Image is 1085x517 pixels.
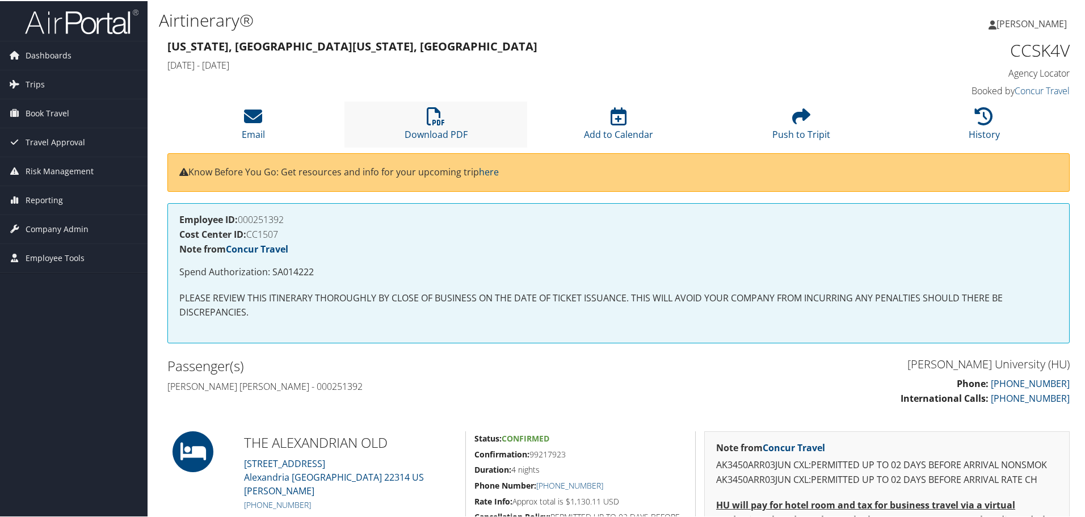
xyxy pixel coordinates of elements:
[474,448,687,459] h5: 99217923
[969,112,1000,140] a: History
[26,40,72,69] span: Dashboards
[167,355,610,375] h2: Passenger(s)
[26,127,85,155] span: Travel Approval
[584,112,653,140] a: Add to Calendar
[716,440,825,453] strong: Note from
[502,432,549,443] span: Confirmed
[167,379,610,392] h4: [PERSON_NAME] [PERSON_NAME] - 000251392
[763,440,825,453] a: Concur Travel
[991,391,1070,403] a: [PHONE_NUMBER]
[26,156,94,184] span: Risk Management
[474,463,687,474] h5: 4 nights
[989,6,1078,40] a: [PERSON_NAME]
[244,432,457,451] h2: THE ALEXANDRIAN OLD
[25,7,138,34] img: airportal-logo.png
[26,69,45,98] span: Trips
[242,112,265,140] a: Email
[474,448,529,459] strong: Confirmation:
[179,242,288,254] strong: Note from
[474,495,512,506] strong: Rate Info:
[474,495,687,506] h5: Approx total is $1,130.11 USD
[996,16,1067,29] span: [PERSON_NAME]
[179,164,1058,179] p: Know Before You Go: Get resources and info for your upcoming trip
[179,229,1058,238] h4: CC1507
[226,242,288,254] a: Concur Travel
[716,457,1058,486] p: AK3450ARR03JUN CXL:PERMITTED UP TO 02 DAYS BEFORE ARRIVAL NONSMOK AK3450ARR03JUN CXL:PERMITTED UP...
[474,463,511,474] strong: Duration:
[474,432,502,443] strong: Status:
[772,112,830,140] a: Push to Tripit
[179,227,246,239] strong: Cost Center ID:
[179,212,238,225] strong: Employee ID:
[627,355,1070,371] h3: [PERSON_NAME] University (HU)
[244,498,311,509] a: [PHONE_NUMBER]
[26,185,63,213] span: Reporting
[474,479,536,490] strong: Phone Number:
[857,66,1070,78] h4: Agency Locator
[479,165,499,177] a: here
[179,264,1058,279] p: Spend Authorization: SA014222
[244,456,424,496] a: [STREET_ADDRESS]Alexandria [GEOGRAPHIC_DATA] 22314 US [PERSON_NAME]
[901,391,989,403] strong: International Calls:
[179,290,1058,319] p: PLEASE REVIEW THIS ITINERARY THOROUGHLY BY CLOSE OF BUSINESS ON THE DATE OF TICKET ISSUANCE. THIS...
[167,37,537,53] strong: [US_STATE], [GEOGRAPHIC_DATA] [US_STATE], [GEOGRAPHIC_DATA]
[26,243,85,271] span: Employee Tools
[159,7,772,31] h1: Airtinerary®
[167,58,840,70] h4: [DATE] - [DATE]
[179,214,1058,223] h4: 000251392
[991,376,1070,389] a: [PHONE_NUMBER]
[26,98,69,127] span: Book Travel
[857,37,1070,61] h1: CCSK4V
[536,479,603,490] a: [PHONE_NUMBER]
[1015,83,1070,96] a: Concur Travel
[405,112,468,140] a: Download PDF
[957,376,989,389] strong: Phone:
[857,83,1070,96] h4: Booked by
[26,214,89,242] span: Company Admin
